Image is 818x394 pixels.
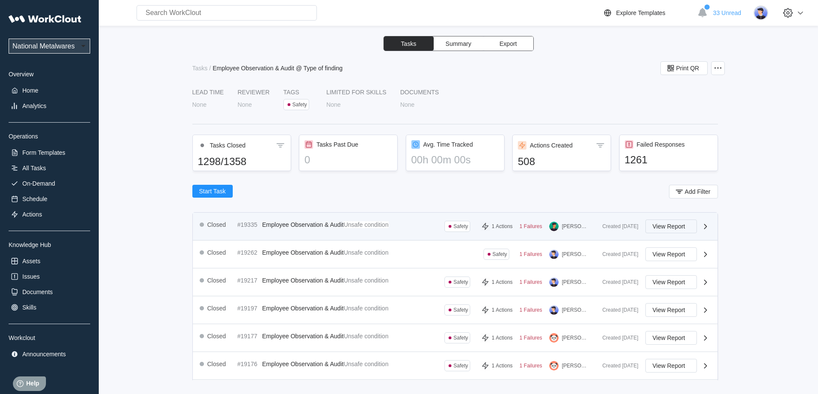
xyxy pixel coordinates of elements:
[596,307,639,313] div: Created [DATE]
[400,101,414,108] div: None
[326,101,341,108] div: None
[22,289,53,295] div: Documents
[210,142,246,149] div: Tasks Closed
[193,213,718,241] a: Closed#19335Employee Observation & AuditUnsafe conditionSafety1 Actions1 Failures[PERSON_NAME]Cre...
[625,154,712,166] div: 1261
[549,305,559,315] img: user-5.png
[530,142,573,149] div: Actions Created
[446,41,471,47] span: Summary
[549,361,559,370] img: panda.png
[237,101,252,108] div: None
[660,61,708,75] button: Print QR
[193,352,718,380] a: Closed#19176Employee Observation & AuditUnsafe conditionSafety1 Actions1 Failures[PERSON_NAME]Cre...
[453,307,468,313] div: Safety
[645,247,697,261] button: View Report
[9,133,90,140] div: Operations
[562,307,589,313] div: [PERSON_NAME]
[207,277,226,284] div: Closed
[262,333,344,340] span: Employee Observation & Audit
[549,222,559,231] img: user.png
[237,305,259,312] div: #19197
[562,335,589,341] div: [PERSON_NAME]
[9,271,90,283] a: Issues
[520,223,542,229] div: 1 Failures
[344,333,388,340] mark: Unsafe condition
[237,221,259,228] div: #19335
[22,351,66,358] div: Announcements
[207,333,226,340] div: Closed
[645,220,697,233] button: View Report
[492,335,513,341] div: 1 Actions
[262,221,344,228] span: Employee Observation & Audit
[520,335,542,341] div: 1 Failures
[9,241,90,248] div: Knowledge Hub
[207,221,226,228] div: Closed
[596,279,639,285] div: Created [DATE]
[518,156,605,168] div: 508
[22,149,65,156] div: Form Templates
[520,363,542,369] div: 1 Failures
[22,273,40,280] div: Issues
[22,258,40,265] div: Assets
[9,193,90,205] a: Schedule
[562,251,589,257] div: [PERSON_NAME]
[549,250,559,259] img: user-5.png
[492,279,513,285] div: 1 Actions
[207,249,226,256] div: Closed
[685,189,711,195] span: Add Filter
[9,255,90,267] a: Assets
[549,333,559,343] img: panda.png
[22,211,42,218] div: Actions
[262,305,344,312] span: Employee Observation & Audit
[562,223,589,229] div: [PERSON_NAME]
[9,177,90,189] a: On-Demand
[193,241,718,268] a: Closed#19262Employee Observation & AuditUnsafe conditionSafety1 Failures[PERSON_NAME]Created [DAT...
[616,9,666,16] div: Explore Templates
[262,249,344,256] span: Employee Observation & Audit
[344,221,388,228] mark: Unsafe condition
[484,36,533,51] button: Export
[653,363,685,369] span: View Report
[193,296,718,324] a: Closed#19197Employee Observation & AuditUnsafe conditionSafety1 Actions1 Failures[PERSON_NAME]Cre...
[411,154,499,166] div: 00h 00m 00s
[9,286,90,298] a: Documents
[22,102,46,109] div: Analytics
[344,249,388,256] mark: Unsafe condition
[499,41,517,47] span: Export
[304,154,392,166] div: 0
[492,363,513,369] div: 1 Actions
[192,101,207,108] div: None
[645,359,697,373] button: View Report
[596,363,639,369] div: Created [DATE]
[492,223,513,229] div: 1 Actions
[283,89,313,96] div: Tags
[262,277,344,284] span: Employee Observation & Audit
[192,89,224,96] div: LEAD TIME
[237,277,259,284] div: #19217
[453,363,468,369] div: Safety
[344,361,388,367] mark: Unsafe condition
[434,36,484,51] button: Summary
[237,89,270,96] div: Reviewer
[401,41,417,47] span: Tasks
[237,361,259,367] div: #19176
[637,141,685,148] div: Failed Responses
[9,100,90,112] a: Analytics
[549,277,559,287] img: user-5.png
[384,36,434,51] button: Tasks
[669,185,718,199] button: Add Filter
[596,251,639,257] div: Created [DATE]
[22,87,38,94] div: Home
[22,180,55,187] div: On-Demand
[237,333,259,340] div: #19177
[602,8,693,18] a: Explore Templates
[344,277,388,284] mark: Unsafe condition
[207,305,226,312] div: Closed
[520,307,542,313] div: 1 Failures
[9,348,90,360] a: Announcements
[192,185,233,198] button: Start Task
[653,223,685,229] span: View Report
[453,223,468,229] div: Safety
[213,65,343,72] div: Employee Observation & Audit @ Type of finding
